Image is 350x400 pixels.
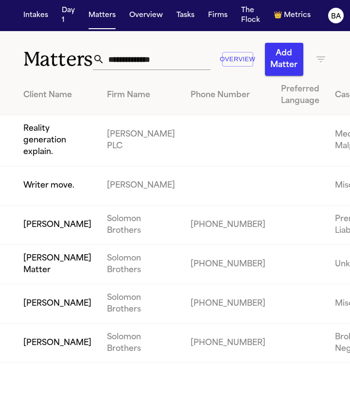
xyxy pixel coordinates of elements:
td: Solomon Brothers [99,324,183,363]
td: [PERSON_NAME] PLC [99,115,183,166]
button: Tasks [173,7,198,24]
button: Intakes [19,7,52,24]
div: Client Name [23,89,91,101]
button: Day 1 [58,2,79,29]
button: Overview [125,7,167,24]
button: Add Matter [265,43,303,76]
td: Solomon Brothers [99,245,183,284]
td: Solomon Brothers [99,206,183,245]
td: [PERSON_NAME] [99,166,183,206]
h1: Matters [23,47,93,71]
button: crownMetrics [270,7,315,24]
button: Overview [222,52,253,67]
button: Matters [85,7,120,24]
td: [PHONE_NUMBER] [183,245,273,284]
td: Solomon Brothers [99,284,183,324]
button: The Flock [237,2,264,29]
div: Firm Name [107,89,175,101]
td: [PHONE_NUMBER] [183,284,273,324]
td: [PHONE_NUMBER] [183,324,273,363]
div: Phone Number [191,89,265,101]
button: Firms [204,7,231,24]
td: [PHONE_NUMBER] [183,206,273,245]
div: Preferred Language [281,84,319,107]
